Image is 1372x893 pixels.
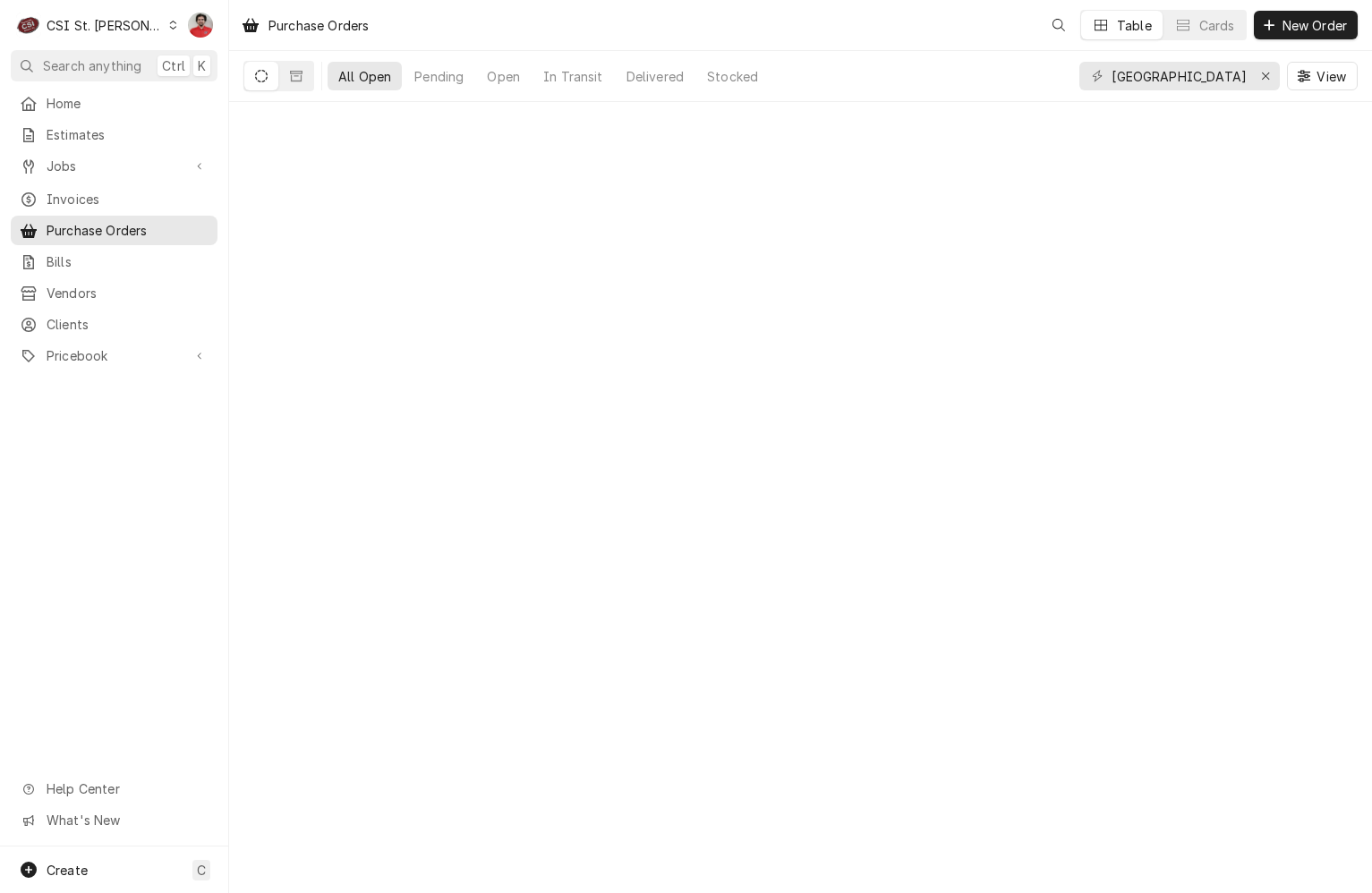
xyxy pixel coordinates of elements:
[188,13,213,38] div: NF
[707,67,758,86] div: Stocked
[47,811,207,829] span: What's New
[11,278,217,308] a: Vendors
[11,89,217,118] a: Home
[16,13,41,38] div: CSI St. Louis's Avatar
[1254,11,1358,39] button: New Order
[626,67,684,86] div: Delivered
[16,13,41,38] div: C
[1313,67,1350,86] span: View
[11,341,217,370] a: Go to Pricebook
[47,779,207,798] span: Help Center
[11,184,217,214] a: Invoices
[11,247,217,276] a: Bills
[197,861,206,880] span: C
[338,67,391,86] div: All Open
[1112,62,1246,90] input: Keyword search
[47,252,209,271] span: Bills
[198,56,206,75] span: K
[47,863,88,878] span: Create
[47,221,209,240] span: Purchase Orders
[1251,62,1280,90] button: Erase input
[1199,16,1235,35] div: Cards
[11,151,217,181] a: Go to Jobs
[47,94,209,113] span: Home
[43,56,141,75] span: Search anything
[11,805,217,835] a: Go to What's New
[1044,11,1073,39] button: Open search
[11,50,217,81] button: Search anythingCtrlK
[47,346,182,365] span: Pricebook
[414,67,464,86] div: Pending
[11,120,217,149] a: Estimates
[11,216,217,245] a: Purchase Orders
[188,13,213,38] div: Nicholas Faubert's Avatar
[1117,16,1152,35] div: Table
[162,56,185,75] span: Ctrl
[47,157,182,175] span: Jobs
[1279,16,1351,35] span: New Order
[11,310,217,339] a: Clients
[1287,62,1358,90] button: View
[47,125,209,144] span: Estimates
[47,284,209,302] span: Vendors
[11,774,217,804] a: Go to Help Center
[47,16,163,35] div: CSI St. [PERSON_NAME]
[487,67,520,86] div: Open
[47,190,209,208] span: Invoices
[543,67,603,86] div: In Transit
[47,315,209,334] span: Clients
